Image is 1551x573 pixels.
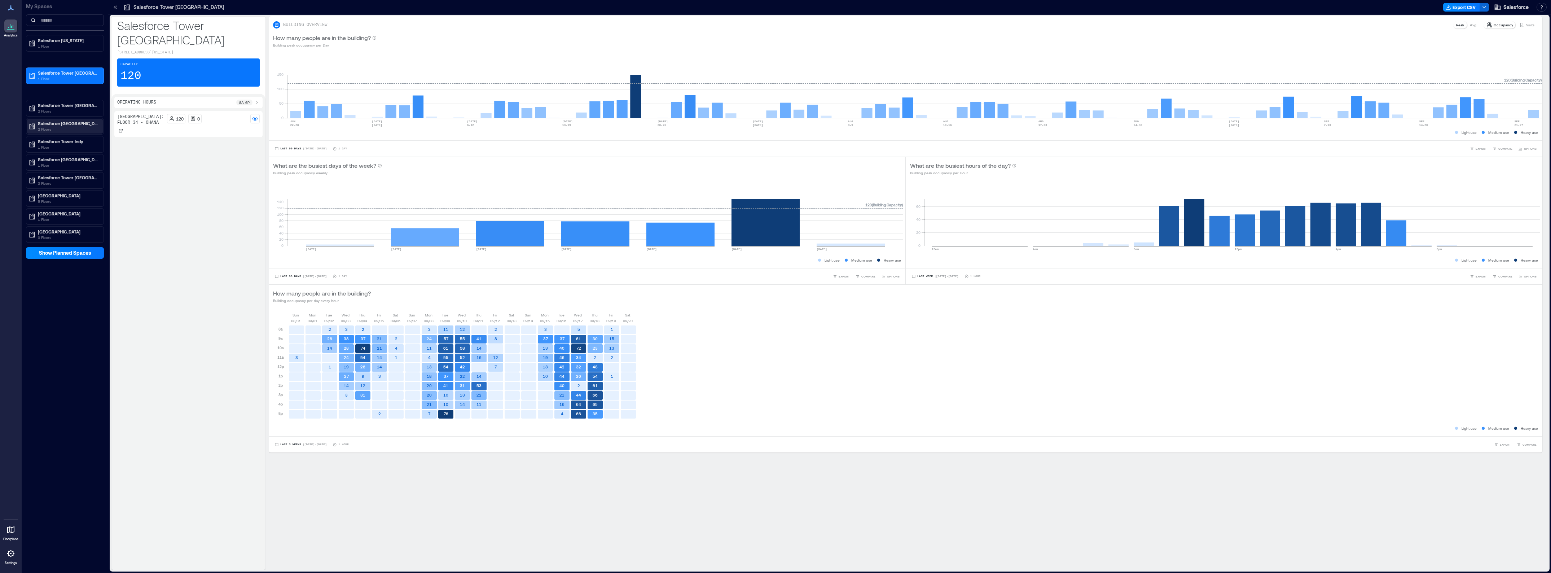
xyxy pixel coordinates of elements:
[1524,274,1537,279] span: OPTIONS
[344,346,349,350] text: 28
[4,33,18,38] p: Analytics
[278,373,283,379] p: 1p
[880,273,901,280] button: OPTIONS
[308,318,317,324] p: 09/01
[609,312,613,318] p: Fri
[1488,257,1509,263] p: Medium use
[38,70,98,76] p: Salesforce Tower [GEOGRAPHIC_DATA]
[476,346,482,350] text: 14
[362,374,364,379] text: 9
[831,273,851,280] button: EXPORT
[1336,248,1341,251] text: 4pm
[460,402,465,407] text: 14
[476,393,482,397] text: 22
[295,355,298,360] text: 3
[378,374,381,379] text: 3
[2,17,20,40] a: Analytics
[293,312,299,318] p: Sun
[541,312,549,318] p: Mon
[277,364,284,369] p: 12p
[133,4,224,11] p: Salesforce Tower [GEOGRAPHIC_DATA]
[576,364,581,369] text: 32
[273,170,382,176] p: Building peak occupancy weekly
[848,120,853,123] text: AUG
[360,393,365,397] text: 31
[493,312,497,318] p: Fri
[1419,123,1428,127] text: 14-20
[290,120,296,123] text: JUN
[277,87,284,91] tspan: 100
[443,364,448,369] text: 54
[341,318,351,324] p: 09/03
[577,327,580,332] text: 5
[576,346,581,350] text: 72
[932,248,939,251] text: 12am
[1,521,21,543] a: Floorplans
[851,257,872,263] p: Medium use
[559,383,564,388] text: 40
[887,274,900,279] span: OPTIONS
[646,248,657,251] text: [DATE]
[344,383,349,388] text: 14
[609,336,614,341] text: 15
[1523,442,1537,447] span: COMPARE
[606,318,616,324] p: 09/19
[460,364,465,369] text: 42
[916,217,921,222] tspan: 40
[1488,130,1509,135] p: Medium use
[574,312,582,318] p: Wed
[440,318,450,324] p: 09/09
[495,336,497,341] text: 8
[278,401,283,407] p: 4p
[731,248,742,251] text: [DATE]
[1419,120,1425,123] text: SEP
[273,145,328,152] button: Last 90 Days |[DATE]-[DATE]
[884,257,901,263] p: Heavy use
[559,346,564,350] text: 40
[290,123,299,127] text: 22-28
[38,157,98,162] p: Salesforce [GEOGRAPHIC_DATA]
[854,273,877,280] button: COMPARE
[273,273,328,280] button: Last 90 Days |[DATE]-[DATE]
[326,312,332,318] p: Tue
[460,355,465,360] text: 52
[916,230,921,235] tspan: 20
[377,355,382,360] text: 14
[1443,3,1480,12] button: Export CSV
[460,327,465,332] text: 12
[176,116,184,122] p: 120
[1476,274,1487,279] span: EXPORT
[427,383,432,388] text: 20
[1491,145,1514,152] button: COMPARE
[593,393,598,397] text: 66
[1229,123,1239,127] text: [DATE]
[443,402,448,407] text: 10
[557,318,566,324] p: 09/16
[309,312,316,318] p: Mon
[279,237,284,241] tspan: 20
[523,318,533,324] p: 09/14
[117,18,260,47] p: Salesforce Tower [GEOGRAPHIC_DATA]
[362,327,364,332] text: 2
[623,318,633,324] p: 09/20
[38,193,98,198] p: [GEOGRAPHIC_DATA]
[1437,248,1442,251] text: 8pm
[395,346,397,350] text: 4
[460,374,465,379] text: 22
[360,383,365,388] text: 12
[391,248,401,251] text: [DATE]
[525,312,531,318] p: Sun
[38,229,98,235] p: [GEOGRAPHIC_DATA]
[1468,273,1488,280] button: EXPORT
[753,123,763,127] text: [DATE]
[1498,146,1512,151] span: COMPARE
[277,212,284,216] tspan: 100
[970,274,981,279] p: 1 Hour
[1134,120,1139,123] text: AUG
[490,318,500,324] p: 09/12
[1229,120,1239,123] text: [DATE]
[39,249,91,257] span: Show Planned Spaces
[443,346,448,350] text: 61
[562,123,571,127] text: 13-19
[576,336,581,341] text: 61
